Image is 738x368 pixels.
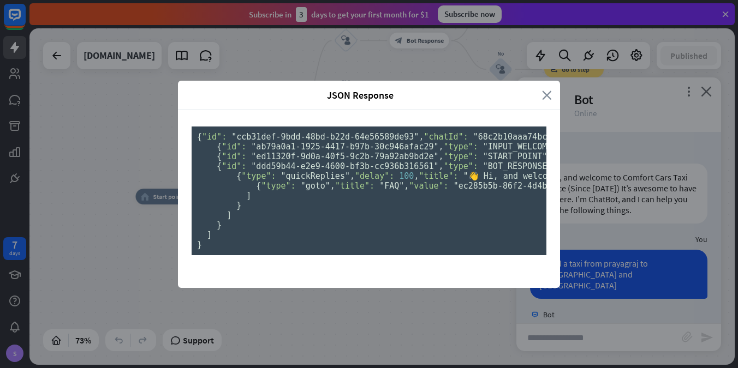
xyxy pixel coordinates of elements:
[222,152,246,161] span: "id":
[231,132,419,142] span: "ccb31def-9bdd-48bd-b22d-64e56589de93"
[222,161,246,171] span: "id":
[186,89,534,101] span: JSON Response
[335,181,374,191] span: "title":
[251,142,438,152] span: "ab79a0a1-1925-4417-b97b-30c946afac29"
[202,132,227,142] span: "id":
[483,152,547,161] span: "START_POINT"
[192,126,546,255] pre: { , , , , , , , { , , }, [ , ], [ { , }, { , }, { , , [ { , , , [ { , , , } ] } ] } ] }
[409,181,448,191] span: "value":
[251,152,438,161] span: "ed11320f-9d0a-40f5-9c2b-79a92ab9bd2e"
[454,181,641,191] span: "ec285b5b-86f2-4d4b-b358-af534054a8b3"
[9,4,41,37] button: Open LiveChat chat widget
[419,171,458,181] span: "title":
[379,181,404,191] span: "FAQ"
[251,161,438,171] span: "ddd59b44-e2e9-4600-bf3b-cc936b316561"
[355,171,394,181] span: "delay":
[542,89,552,101] i: close
[222,142,246,152] span: "id":
[399,171,414,181] span: 100
[473,132,602,142] span: "68c2b10aaa74bc000721e48f"
[241,171,276,181] span: "type":
[483,161,552,171] span: "BOT_RESPONSE"
[444,142,478,152] span: "type":
[444,152,478,161] span: "type":
[483,142,557,152] span: "INPUT_WELCOME"
[444,161,478,171] span: "type":
[261,181,295,191] span: "type":
[281,171,350,181] span: "quickReplies"
[301,181,330,191] span: "goto"
[424,132,468,142] span: "chatId":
